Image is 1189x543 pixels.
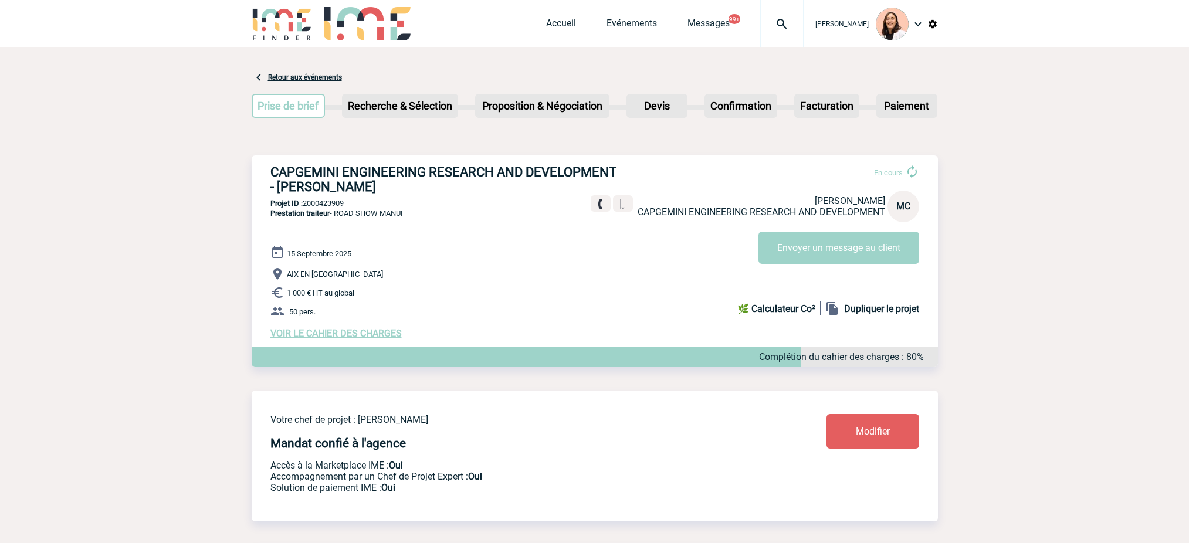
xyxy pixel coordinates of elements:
span: [PERSON_NAME] [815,20,869,28]
h4: Mandat confié à l'agence [270,436,406,450]
span: 1 000 € HT au global [287,289,354,297]
b: Dupliquer le projet [844,303,919,314]
p: Prestation payante [270,471,757,482]
p: Conformité aux process achat client, Prise en charge de la facturation, Mutualisation de plusieur... [270,482,757,493]
h3: CAPGEMINI ENGINEERING RESEARCH AND DEVELOPMENT - [PERSON_NAME] [270,165,622,194]
b: 🌿 Calculateur Co² [737,303,815,314]
span: CAPGEMINI ENGINEERING RESEARCH AND DEVELOPMENT [638,206,885,218]
img: 129834-0.png [876,8,909,40]
span: - ROAD SHOW MANUF [270,209,405,218]
img: file_copy-black-24dp.png [825,301,839,315]
p: Facturation [795,95,858,117]
p: Confirmation [706,95,776,117]
p: Accès à la Marketplace IME : [270,460,757,471]
img: fixe.png [595,199,606,209]
span: 50 pers. [289,307,316,316]
b: Projet ID : [270,199,303,208]
img: portable.png [618,199,628,209]
p: Prise de brief [253,95,324,117]
p: 2000423909 [252,199,938,208]
p: Votre chef de projet : [PERSON_NAME] [270,414,757,425]
a: VOIR LE CAHIER DES CHARGES [270,328,402,339]
span: Modifier [856,426,890,437]
p: Devis [628,95,686,117]
a: Retour aux événements [268,73,342,82]
span: AIX EN [GEOGRAPHIC_DATA] [287,270,383,279]
b: Oui [381,482,395,493]
a: 🌿 Calculateur Co² [737,301,821,315]
span: En cours [874,168,903,177]
p: Recherche & Sélection [343,95,457,117]
span: 15 Septembre 2025 [287,249,351,258]
b: Oui [468,471,482,482]
span: MC [896,201,910,212]
b: Oui [389,460,403,471]
img: IME-Finder [252,7,313,40]
button: Envoyer un message au client [758,232,919,264]
span: [PERSON_NAME] [815,195,885,206]
a: Accueil [546,18,576,34]
a: Evénements [607,18,657,34]
p: Proposition & Négociation [476,95,608,117]
span: Prestation traiteur [270,209,330,218]
a: Messages [687,18,730,34]
p: Paiement [878,95,936,117]
button: 99+ [729,14,740,24]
